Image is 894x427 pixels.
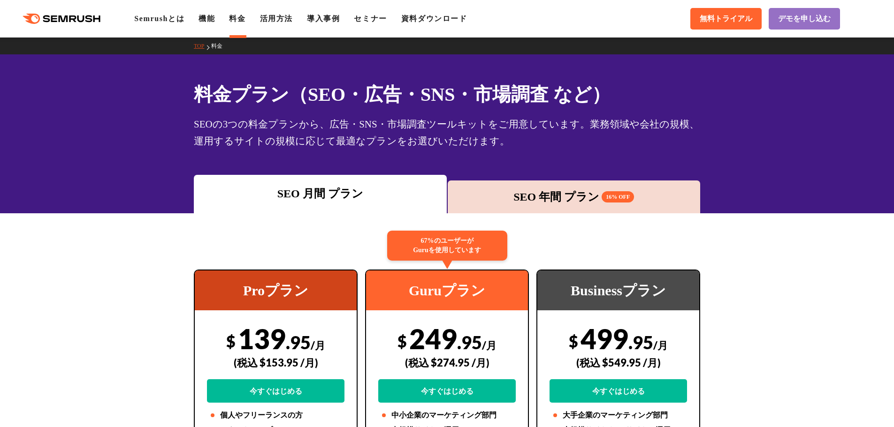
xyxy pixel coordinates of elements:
a: 資料ダウンロード [401,15,467,22]
a: 機能 [199,15,215,22]
span: 16% OFF [602,191,634,202]
a: セミナー [354,15,387,22]
span: .95 [286,331,311,353]
a: 料金 [229,15,245,22]
span: $ [397,331,407,351]
div: (税込 $274.95 /月) [378,346,516,379]
a: 今すぐはじめる [378,379,516,403]
span: /月 [311,339,325,352]
a: デモを申し込む [769,8,840,30]
div: Guruプラン [366,270,528,310]
div: SEO 月間 プラン [199,185,442,202]
div: Businessプラン [537,270,699,310]
li: 個人やフリーランスの方 [207,410,344,421]
div: (税込 $153.95 /月) [207,346,344,379]
span: デモを申し込む [778,14,831,24]
div: 67%のユーザーが Guruを使用しています [387,231,507,261]
span: 無料トライアル [700,14,752,24]
a: 導入事例 [307,15,340,22]
div: SEO 年間 プラン [452,188,696,205]
div: Proプラン [195,270,357,310]
a: 料金 [211,43,229,49]
li: 大手企業のマーケティング部門 [550,410,687,421]
a: 活用方法 [260,15,293,22]
a: 今すぐはじめる [207,379,344,403]
span: $ [569,331,578,351]
div: 139 [207,322,344,403]
a: Semrushとは [134,15,184,22]
a: TOP [194,43,211,49]
div: SEOの3つの料金プランから、広告・SNS・市場調査ツールキットをご用意しています。業務領域や会社の規模、運用するサイトの規模に応じて最適なプランをお選びいただけます。 [194,116,700,150]
a: 今すぐはじめる [550,379,687,403]
span: .95 [628,331,653,353]
h1: 料金プラン（SEO・広告・SNS・市場調査 など） [194,81,700,108]
a: 無料トライアル [690,8,762,30]
span: /月 [653,339,668,352]
span: /月 [482,339,497,352]
li: 中小企業のマーケティング部門 [378,410,516,421]
span: .95 [457,331,482,353]
span: $ [226,331,236,351]
div: (税込 $549.95 /月) [550,346,687,379]
div: 499 [550,322,687,403]
div: 249 [378,322,516,403]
